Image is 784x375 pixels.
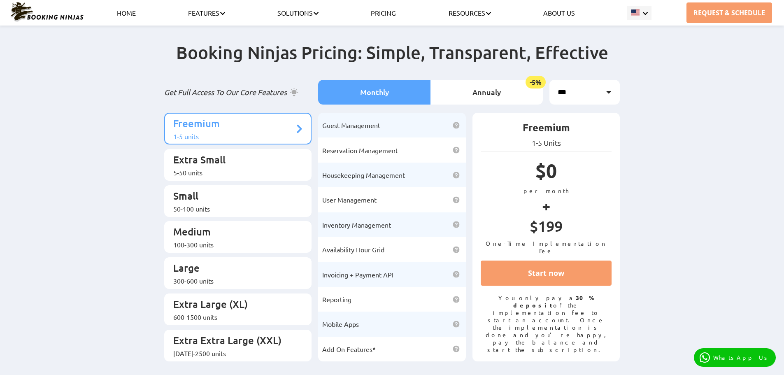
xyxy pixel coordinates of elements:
[322,295,351,303] span: Reporting
[173,117,295,132] p: Freemium
[513,294,594,309] strong: 30% deposit
[481,121,612,138] p: Freemium
[318,80,430,105] li: Monthly
[526,76,546,89] span: -5%
[453,196,460,203] img: help icon
[481,217,612,240] p: $199
[173,205,295,213] div: 50-100 units
[481,138,612,147] p: 1-5 Units
[173,153,295,168] p: Extra Small
[173,334,295,349] p: Extra Extra Large (XXL)
[173,277,295,285] div: 300-600 units
[453,296,460,303] img: help icon
[173,261,295,277] p: Large
[481,187,612,194] p: per month
[481,240,612,254] p: One-Time Implementation Fee
[322,245,384,254] span: Availability Hour Grid
[322,320,359,328] span: Mobile Apps
[173,132,295,140] div: 1-5 units
[173,189,295,205] p: Small
[481,158,612,187] p: $0
[322,270,393,279] span: Invoicing + Payment API
[453,147,460,154] img: help icon
[481,261,612,286] a: Start now
[173,313,295,321] div: 600-1500 units
[173,349,295,357] div: [DATE]-2500 units
[453,221,460,228] img: help icon
[453,321,460,328] img: help icon
[322,196,377,204] span: User Management
[453,345,460,352] img: help icon
[322,146,398,154] span: Reservation Management
[173,240,295,249] div: 100-300 units
[481,294,612,353] p: You only pay a of the implementation fee to start an account. Once the implementation is done and...
[694,348,776,367] a: WhatsApp Us
[173,298,295,313] p: Extra Large (XL)
[164,87,312,97] p: Get Full Access To Our Core Features
[322,121,380,129] span: Guest Management
[322,221,391,229] span: Inventory Management
[453,246,460,253] img: help icon
[164,42,620,80] h2: Booking Ninjas Pricing: Simple, Transparent, Effective
[173,168,295,177] div: 5-50 units
[481,194,612,217] p: +
[453,122,460,129] img: help icon
[322,345,376,353] span: Add-On Features*
[453,172,460,179] img: help icon
[453,271,460,278] img: help icon
[713,354,770,361] p: WhatsApp Us
[322,171,405,179] span: Housekeeping Management
[173,225,295,240] p: Medium
[430,80,543,105] li: Annualy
